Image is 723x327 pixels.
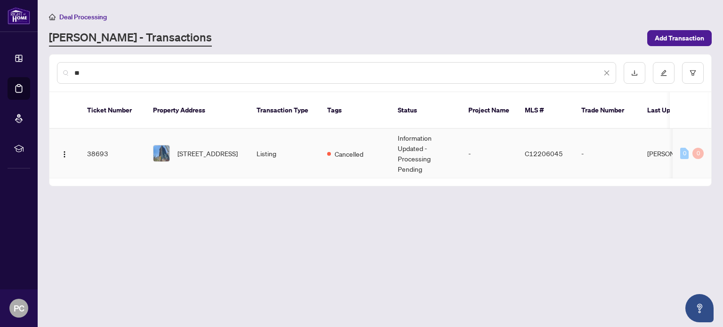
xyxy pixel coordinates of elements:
th: Status [390,92,461,129]
th: Tags [320,92,390,129]
button: Logo [57,146,72,161]
span: Cancelled [335,149,363,159]
span: close [603,70,610,76]
td: 38693 [80,129,145,178]
span: [STREET_ADDRESS] [177,148,238,159]
th: Last Updated By [640,92,710,129]
td: - [461,129,517,178]
td: - [574,129,640,178]
span: C12206045 [525,149,563,158]
th: Project Name [461,92,517,129]
div: 0 [692,148,704,159]
span: Deal Processing [59,13,107,21]
span: download [631,70,638,76]
img: Logo [61,151,68,158]
th: Ticket Number [80,92,145,129]
span: home [49,14,56,20]
span: filter [690,70,696,76]
button: download [624,62,645,84]
button: Open asap [685,294,714,322]
span: PC [14,302,24,315]
span: edit [660,70,667,76]
th: Trade Number [574,92,640,129]
td: [PERSON_NAME] [640,129,710,178]
button: Add Transaction [647,30,712,46]
span: Add Transaction [655,31,704,46]
button: filter [682,62,704,84]
th: Transaction Type [249,92,320,129]
button: edit [653,62,675,84]
div: 0 [680,148,689,159]
a: [PERSON_NAME] - Transactions [49,30,212,47]
img: thumbnail-img [153,145,169,161]
td: Listing [249,129,320,178]
th: MLS # [517,92,574,129]
td: Information Updated - Processing Pending [390,129,461,178]
th: Property Address [145,92,249,129]
img: logo [8,7,30,24]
